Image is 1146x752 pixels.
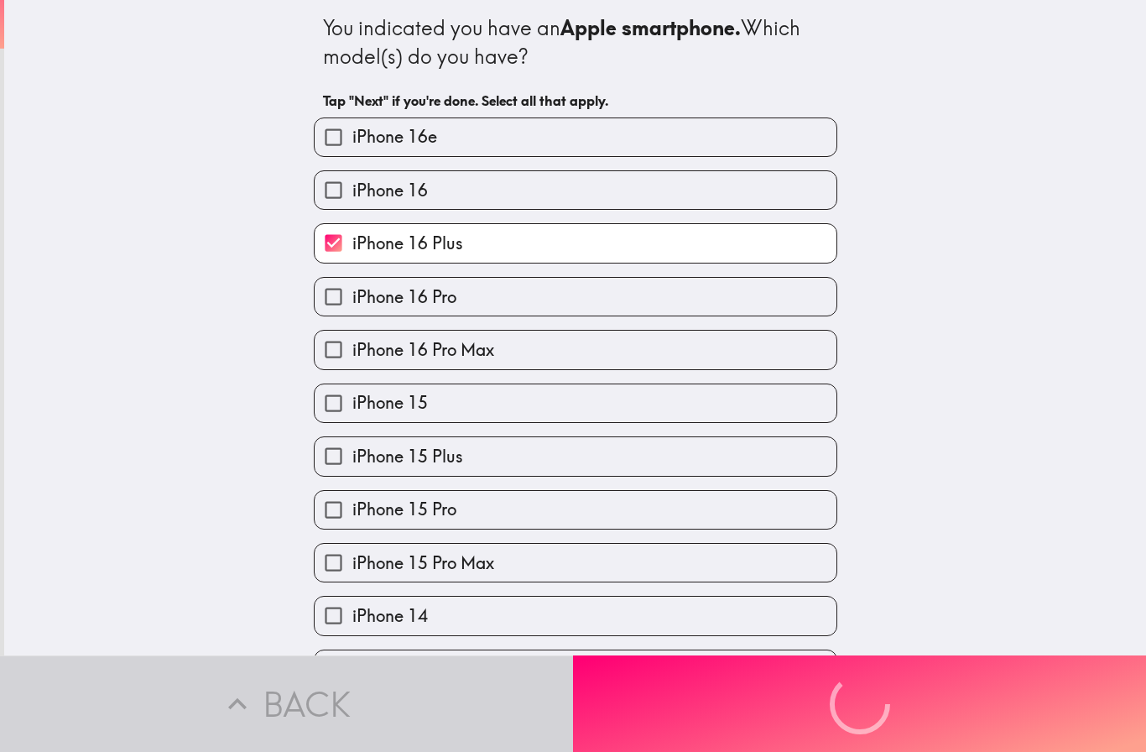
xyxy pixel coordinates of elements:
[352,125,437,149] span: iPhone 16e
[323,91,828,110] h6: Tap "Next" if you're done. Select all that apply.
[352,285,456,309] span: iPhone 16 Pro
[315,171,836,209] button: iPhone 16
[352,551,494,575] span: iPhone 15 Pro Max
[315,118,836,156] button: iPhone 16e
[315,437,836,475] button: iPhone 15 Plus
[352,179,428,202] span: iPhone 16
[352,232,463,255] span: iPhone 16 Plus
[315,278,836,316] button: iPhone 16 Pro
[315,597,836,634] button: iPhone 14
[315,384,836,422] button: iPhone 15
[352,338,494,362] span: iPhone 16 Pro Max
[315,491,836,529] button: iPhone 15 Pro
[352,391,428,415] span: iPhone 15
[352,445,463,468] span: iPhone 15 Plus
[323,14,828,70] div: You indicated you have an Which model(s) do you have?
[315,224,836,262] button: iPhone 16 Plus
[560,15,741,40] b: Apple smartphone.
[315,544,836,582] button: iPhone 15 Pro Max
[352,498,456,521] span: iPhone 15 Pro
[315,331,836,368] button: iPhone 16 Pro Max
[352,604,428,628] span: iPhone 14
